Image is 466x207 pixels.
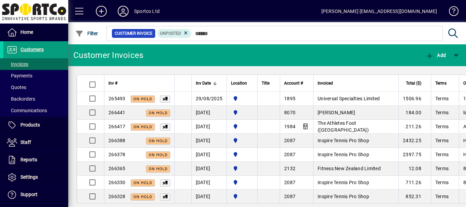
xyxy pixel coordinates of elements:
[318,79,394,87] div: Invoiced
[112,5,134,17] button: Profile
[133,181,152,185] span: On hold
[318,110,355,115] span: [PERSON_NAME]
[191,134,227,148] td: [DATE]
[90,5,112,17] button: Add
[435,124,449,129] span: Terms
[191,162,227,176] td: [DATE]
[3,169,68,186] a: Settings
[7,85,26,90] span: Quotes
[191,120,227,134] td: [DATE]
[435,194,449,199] span: Terms
[7,96,35,102] span: Backorders
[231,79,247,87] span: Location
[73,50,143,61] div: Customer Invoices
[115,30,152,37] span: Customer Invoice
[191,106,227,120] td: [DATE]
[262,79,270,87] span: Title
[3,58,68,70] a: Invoices
[3,151,68,168] a: Reports
[3,93,68,105] a: Backorders
[231,137,253,144] span: Sportco Ltd Warehouse
[149,153,168,157] span: On hold
[149,111,168,115] span: On hold
[108,96,126,101] span: 265493
[398,162,431,176] td: 12.08
[425,53,446,58] span: Add
[284,96,295,101] span: 1895
[191,92,227,106] td: 29/08/2025
[284,124,295,129] span: 1984
[133,195,152,199] span: On hold
[435,79,447,87] span: Terms
[284,138,295,143] span: 2087
[284,110,295,115] span: 8070
[435,180,449,185] span: Terms
[191,190,227,204] td: [DATE]
[284,166,295,171] span: 2132
[160,31,181,36] span: Unposted
[108,194,126,199] span: 266328
[3,24,68,41] a: Home
[318,79,333,87] span: Invoiced
[75,31,98,36] span: Filter
[321,6,437,17] div: [PERSON_NAME] [EMAIL_ADDRESS][DOMAIN_NAME]
[133,125,152,129] span: On hold
[108,79,170,87] div: Inv #
[318,166,381,171] span: Fitness New Zealand Limited
[435,152,449,157] span: Terms
[284,79,303,87] span: Account #
[108,180,126,185] span: 266330
[20,174,38,180] span: Settings
[196,79,211,87] span: Inv Date
[231,79,253,87] div: Location
[398,106,431,120] td: 184.00
[318,138,369,143] span: Inspire Tennis Pro Shop
[7,61,28,67] span: Invoices
[191,148,227,162] td: [DATE]
[231,95,253,102] span: Sportco Ltd Warehouse
[406,79,421,87] span: Total ($)
[20,47,44,52] span: Customers
[20,139,31,145] span: Staff
[3,105,68,116] a: Communications
[435,166,449,171] span: Terms
[231,151,253,158] span: Sportco Ltd Warehouse
[231,193,253,200] span: Sportco Ltd Warehouse
[149,139,168,143] span: On hold
[398,148,431,162] td: 2397.75
[284,180,295,185] span: 2087
[134,6,160,17] div: Sportco Ltd
[444,1,457,24] a: Knowledge Base
[318,152,369,157] span: Inspire Tennis Pro Shop
[74,27,100,40] button: Filter
[108,124,126,129] span: 266417
[108,152,126,157] span: 266378
[3,82,68,93] a: Quotes
[191,176,227,190] td: [DATE]
[398,92,431,106] td: 1506.96
[424,49,448,61] button: Add
[231,109,253,116] span: Sportco Ltd Warehouse
[403,79,427,87] div: Total ($)
[7,108,47,113] span: Communications
[284,152,295,157] span: 2087
[398,120,431,134] td: 211.26
[108,138,126,143] span: 266388
[108,166,126,171] span: 266365
[20,192,38,197] span: Support
[318,120,369,133] span: The Athletes Foot ([GEOGRAPHIC_DATA])
[3,186,68,203] a: Support
[398,134,431,148] td: 2432.25
[318,180,369,185] span: Inspire Tennis Pro Shop
[20,122,40,128] span: Products
[318,96,380,101] span: Universal Specialties Limited
[435,96,449,101] span: Terms
[231,123,253,130] span: Sportco Ltd Warehouse
[7,73,32,78] span: Payments
[20,29,33,35] span: Home
[3,70,68,82] a: Payments
[231,179,253,186] span: Sportco Ltd Warehouse
[108,110,126,115] span: 266441
[284,79,309,87] div: Account #
[196,79,223,87] div: Inv Date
